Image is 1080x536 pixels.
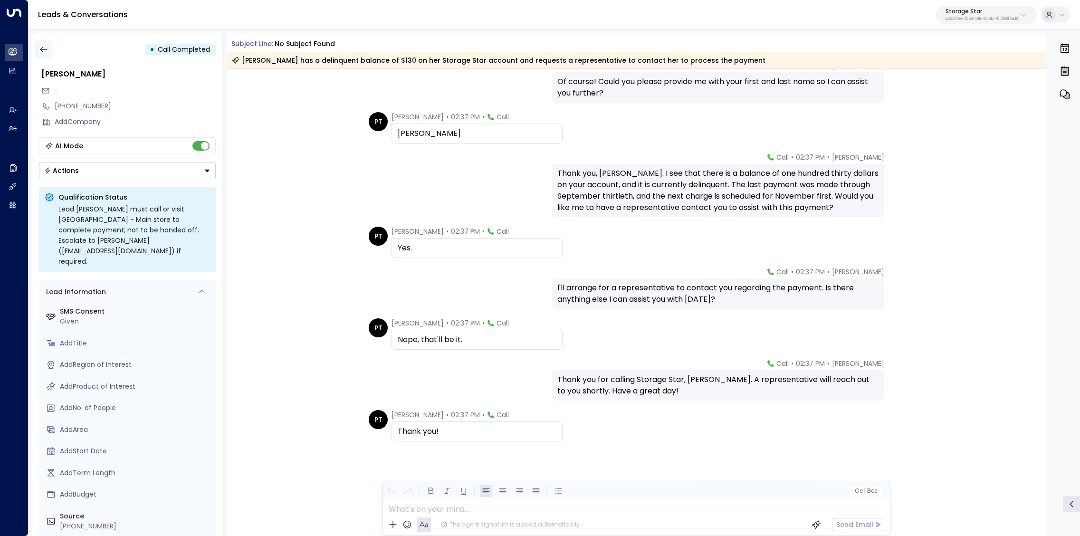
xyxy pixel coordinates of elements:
[776,153,789,162] span: Call
[55,101,216,111] div: [PHONE_NUMBER]
[864,488,866,494] span: |
[796,267,825,277] span: 02:37 PM
[497,227,509,236] span: Call
[446,410,449,420] span: •
[38,9,128,20] a: Leads & Conversations
[827,267,830,277] span: •
[398,128,556,139] div: [PERSON_NAME]
[150,41,155,58] div: •
[557,374,879,397] div: Thank you for calling Storage Star, [PERSON_NAME]. A representative will reach out to you shortly...
[60,382,212,392] div: AddProduct of Interest
[832,267,884,277] span: [PERSON_NAME]
[275,39,335,49] div: No subject found
[557,76,879,99] div: Of course! Could you please provide me with your first and last name so I can assist you further?
[482,318,485,328] span: •
[369,112,388,131] div: PT
[946,17,1018,21] p: bc340fee-f559-48fc-84eb-70f3f6817ad8
[796,359,825,368] span: 02:37 PM
[446,112,449,122] span: •
[232,56,766,65] div: [PERSON_NAME] has a delinquent balance of $130 on her Storage Star account and requests a represe...
[827,153,830,162] span: •
[497,112,509,122] span: Call
[946,9,1018,14] p: Storage Star
[796,153,825,162] span: 02:37 PM
[827,359,830,368] span: •
[42,68,216,80] div: [PERSON_NAME]
[60,316,212,326] div: Given
[791,267,793,277] span: •
[60,425,212,435] div: AddArea
[369,227,388,246] div: PT
[851,487,881,496] button: Cc|Bcc
[451,410,480,420] span: 02:37 PM
[59,192,210,202] p: Qualification Status
[55,117,216,127] div: AddCompany
[369,318,388,337] div: PT
[60,338,212,348] div: AddTitle
[55,86,58,95] span: -
[402,485,414,497] button: Redo
[56,141,84,151] div: AI Mode
[776,267,789,277] span: Call
[888,61,907,80] img: 120_headshot.jpg
[451,227,480,236] span: 02:37 PM
[60,489,212,499] div: AddBudget
[60,521,212,531] div: [PHONE_NUMBER]
[60,468,212,478] div: AddTerm Length
[446,318,449,328] span: •
[44,166,79,175] div: Actions
[398,334,556,345] div: Nope, that'll be it.
[791,359,793,368] span: •
[398,426,556,437] div: Thank you!
[39,162,216,179] div: Button group with a nested menu
[482,410,485,420] span: •
[557,282,879,305] div: I'll arrange for a representative to contact you regarding the payment. Is there anything else I ...
[43,287,106,297] div: Lead Information
[776,359,789,368] span: Call
[832,153,884,162] span: [PERSON_NAME]
[39,162,216,179] button: Actions
[451,112,480,122] span: 02:37 PM
[855,488,878,494] span: Cc Bcc
[60,403,212,413] div: AddNo. of People
[791,153,793,162] span: •
[392,112,444,122] span: [PERSON_NAME]
[482,112,485,122] span: •
[482,227,485,236] span: •
[369,410,388,429] div: PT
[392,227,444,236] span: [PERSON_NAME]
[497,318,509,328] span: Call
[158,45,210,54] span: Call Completed
[385,485,397,497] button: Undo
[59,204,210,267] div: Lead [PERSON_NAME] must call or visit [GEOGRAPHIC_DATA] - Main store to complete payment; not to ...
[441,520,580,529] div: The agent signature is added automatically
[446,227,449,236] span: •
[888,359,907,378] img: 120_headshot.jpg
[936,6,1037,24] button: Storage Starbc340fee-f559-48fc-84eb-70f3f6817ad8
[60,511,212,521] label: Source
[451,318,480,328] span: 02:37 PM
[392,410,444,420] span: [PERSON_NAME]
[888,153,907,172] img: 120_headshot.jpg
[398,242,556,254] div: Yes.
[557,168,879,213] div: Thank you, [PERSON_NAME]. I see that there is a balance of one hundred thirty dollars on your acc...
[232,39,274,48] span: Subject Line:
[497,410,509,420] span: Call
[60,446,212,456] div: AddStart Date
[832,359,884,368] span: [PERSON_NAME]
[60,360,212,370] div: AddRegion of Interest
[888,267,907,286] img: 120_headshot.jpg
[392,318,444,328] span: [PERSON_NAME]
[60,306,212,316] label: SMS Consent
